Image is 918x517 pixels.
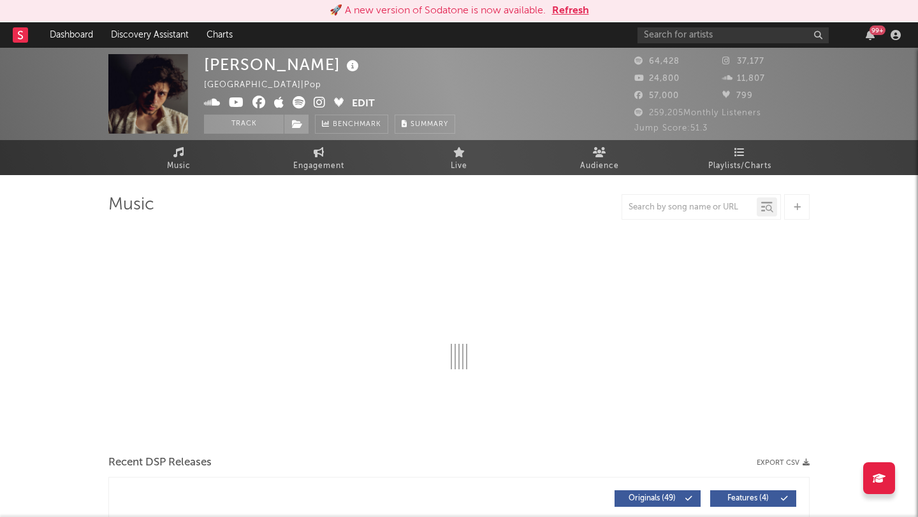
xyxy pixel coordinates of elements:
[718,495,777,502] span: Features ( 4 )
[293,159,344,174] span: Engagement
[108,455,212,471] span: Recent DSP Releases
[552,3,589,18] button: Refresh
[634,92,679,100] span: 57,000
[198,22,242,48] a: Charts
[757,459,810,467] button: Export CSV
[167,159,191,174] span: Music
[352,96,375,112] button: Edit
[102,22,198,48] a: Discovery Assistant
[315,115,388,134] a: Benchmark
[451,159,467,174] span: Live
[108,140,249,175] a: Music
[623,495,681,502] span: Originals ( 49 )
[333,117,381,132] span: Benchmark
[708,159,771,174] span: Playlists/Charts
[722,57,764,66] span: 37,177
[634,74,680,83] span: 24,800
[204,115,284,134] button: Track
[249,140,389,175] a: Engagement
[580,159,619,174] span: Audience
[634,109,761,117] span: 259,205 Monthly Listeners
[634,57,680,66] span: 64,428
[411,121,448,128] span: Summary
[615,490,701,507] button: Originals(49)
[529,140,669,175] a: Audience
[669,140,810,175] a: Playlists/Charts
[41,22,102,48] a: Dashboard
[870,25,885,35] div: 99 +
[722,92,753,100] span: 799
[622,202,757,213] input: Search by song name or URL
[330,3,546,18] div: 🚀 A new version of Sodatone is now available.
[395,115,455,134] button: Summary
[866,30,875,40] button: 99+
[204,54,362,75] div: [PERSON_NAME]
[634,124,708,132] span: Jump Score: 51.3
[204,78,336,93] div: [GEOGRAPHIC_DATA] | Pop
[722,74,765,83] span: 11,807
[389,140,529,175] a: Live
[637,27,829,43] input: Search for artists
[710,490,796,507] button: Features(4)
